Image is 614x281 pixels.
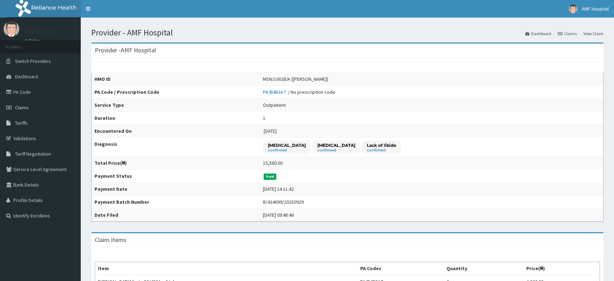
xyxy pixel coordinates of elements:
h3: Claim Items [95,237,126,243]
span: AMF Hospital [582,6,609,12]
span: Tariff Negotiation [15,151,51,157]
th: Price(₦) [523,262,600,275]
th: PA Codes [357,262,443,275]
span: [DATE] [264,128,277,134]
span: Switch Providers [15,58,51,64]
th: Service Type [92,99,260,112]
div: [DATE] 09:48:46 [263,211,294,218]
div: Outpatient [263,102,286,109]
th: Duration [92,112,260,125]
a: Dashboard [525,31,551,37]
th: Quantity [443,262,523,275]
th: Payment Date [92,183,260,196]
p: [MEDICAL_DATA] [268,142,306,148]
span: Claims [15,104,29,111]
div: 1 [263,115,265,122]
div: [DATE] 14:11:42 [263,185,294,192]
div: / No prescription code [263,89,335,96]
th: PA Code / Prescription Code [92,86,260,99]
span: Dashboard [15,73,38,80]
th: Payment Batch Number [92,196,260,209]
a: View Claim [583,31,603,37]
a: Claims [558,31,577,37]
small: confirmed [367,149,396,152]
th: Payment Status [92,170,260,183]
span: Tariffs [15,120,28,126]
a: Online [25,38,41,43]
div: B/434699/20250929 [263,198,304,205]
th: Date Filed [92,209,260,222]
div: MSN/10028/A ([PERSON_NAME]) [263,76,328,83]
th: Item [95,262,357,275]
th: Encountered On [92,125,260,138]
img: User Image [569,5,577,13]
th: HMO ID [92,73,260,86]
img: User Image [4,21,19,37]
th: Diagnosis [92,138,260,157]
p: AMF Hospital [25,28,60,35]
h3: Provider - AMF Hospital [95,47,156,53]
th: Total Price(₦) [92,157,260,170]
h1: Provider - AMF Hospital [91,28,603,37]
span: Paid [264,174,276,180]
a: PA/B4B3A7 [263,89,288,95]
p: [MEDICAL_DATA] [317,142,355,148]
div: 15,560.00 [263,159,283,166]
small: confirmed [268,149,306,152]
p: Lack of libido [367,142,396,148]
small: confirmed [317,149,355,152]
